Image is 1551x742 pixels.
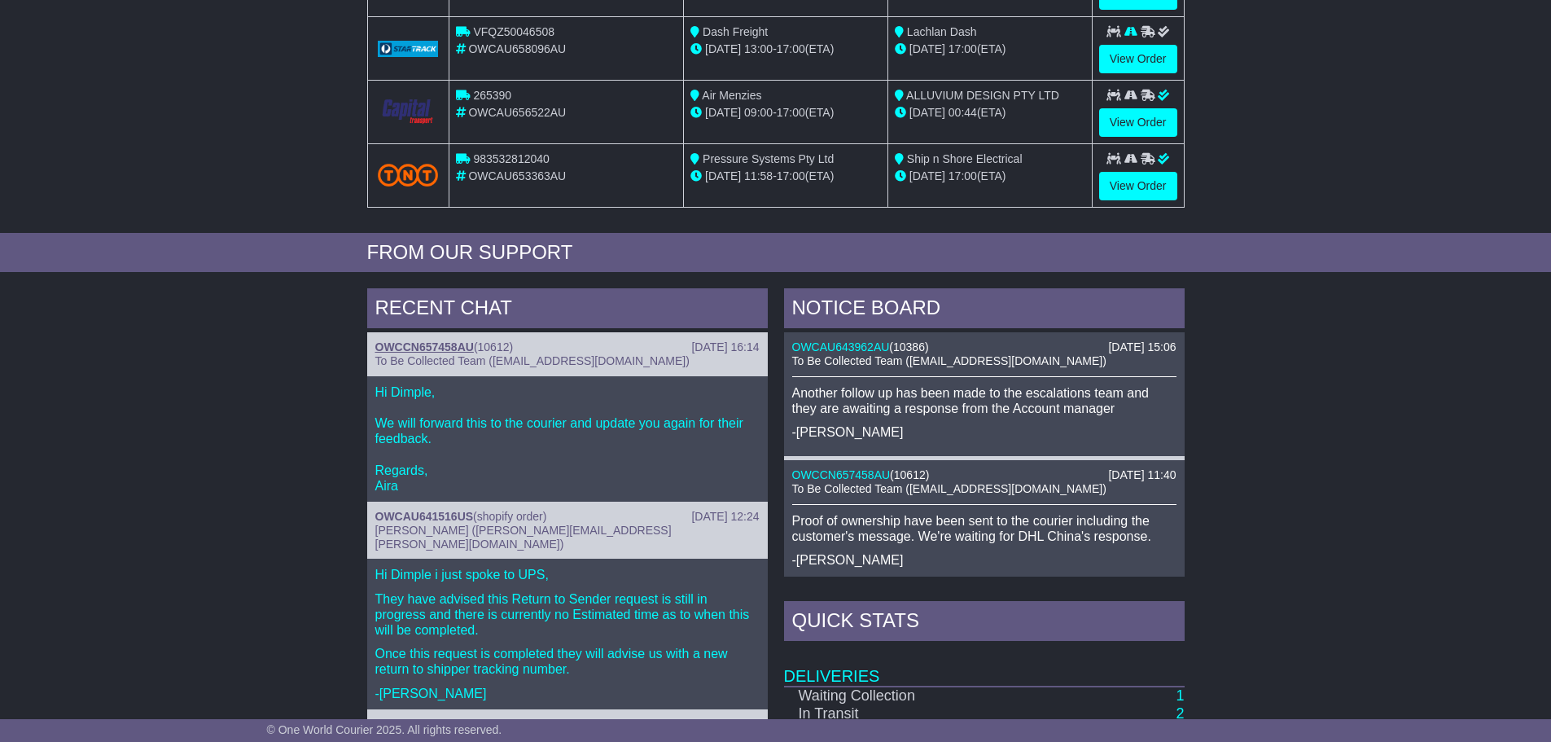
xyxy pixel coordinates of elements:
[895,168,1085,185] div: (ETA)
[375,340,474,353] a: OWCCN657458AU
[894,468,926,481] span: 10612
[477,510,543,523] span: shopify order
[895,104,1085,121] div: (ETA)
[906,89,1059,102] span: ALLUVIUM DESIGN PTY LTD
[1108,340,1176,354] div: [DATE] 15:06
[375,591,760,639] p: They have advised this Return to Sender request is still in progress and there is currently no Es...
[777,42,805,55] span: 17:00
[375,354,690,367] span: To Be Collected Team ([EMAIL_ADDRESS][DOMAIN_NAME])
[744,42,773,55] span: 13:00
[784,705,1007,723] td: In Transit
[375,384,760,494] p: Hi Dimple, We will forward this to the courier and update you again for their feedback. Regards, ...
[375,524,672,551] span: [PERSON_NAME] ([PERSON_NAME][EMAIL_ADDRESS][PERSON_NAME][DOMAIN_NAME])
[378,41,439,57] img: GetCarrierServiceLogo
[1176,705,1184,722] a: 2
[777,106,805,119] span: 17:00
[909,169,945,182] span: [DATE]
[1099,45,1177,73] a: View Order
[1099,172,1177,200] a: View Order
[378,96,439,127] img: CapitalTransport.png
[744,169,773,182] span: 11:58
[375,510,760,524] div: ( )
[792,468,891,481] a: OWCCN657458AU
[792,513,1176,544] p: Proof of ownership have been sent to the courier including the customer's message. We're waiting ...
[909,42,945,55] span: [DATE]
[267,723,502,736] span: © One World Courier 2025. All rights reserved.
[473,25,554,38] span: VFQZ50046508
[375,340,760,354] div: ( )
[792,340,890,353] a: OWCAU643962AU
[703,152,834,165] span: Pressure Systems Pty Ltd
[367,288,768,332] div: RECENT CHAT
[478,340,510,353] span: 10612
[949,106,977,119] span: 00:44
[473,89,511,102] span: 265390
[907,25,977,38] span: Lachlan Dash
[705,106,741,119] span: [DATE]
[702,89,761,102] span: Air Menzies
[375,510,474,523] a: OWCAU641516US
[375,567,760,582] p: Hi Dimple i just spoke to UPS,
[1108,468,1176,482] div: [DATE] 11:40
[478,718,510,731] span: 10386
[690,168,881,185] div: - (ETA)
[691,340,759,354] div: [DATE] 16:14
[784,687,1007,705] td: Waiting Collection
[375,718,474,731] a: OWCAU643962AU
[907,152,1023,165] span: Ship n Shore Electrical
[895,41,1085,58] div: (ETA)
[1099,108,1177,137] a: View Order
[949,169,977,182] span: 17:00
[691,510,759,524] div: [DATE] 12:24
[784,645,1185,687] td: Deliveries
[375,718,760,731] div: ( )
[691,718,759,731] div: [DATE] 13:49
[690,104,881,121] div: - (ETA)
[744,106,773,119] span: 09:00
[784,601,1185,645] div: Quick Stats
[1176,687,1184,704] a: 1
[792,354,1106,367] span: To Be Collected Team ([EMAIL_ADDRESS][DOMAIN_NAME])
[949,42,977,55] span: 17:00
[705,169,741,182] span: [DATE]
[792,468,1176,482] div: ( )
[468,169,566,182] span: OWCAU653363AU
[468,42,566,55] span: OWCAU658096AU
[690,41,881,58] div: - (ETA)
[705,42,741,55] span: [DATE]
[375,686,760,701] p: -[PERSON_NAME]
[792,552,1176,568] p: -[PERSON_NAME]
[784,288,1185,332] div: NOTICE BOARD
[468,106,566,119] span: OWCAU656522AU
[378,164,439,186] img: TNT_Domestic.png
[909,106,945,119] span: [DATE]
[893,340,925,353] span: 10386
[473,152,549,165] span: 983532812040
[792,340,1176,354] div: ( )
[367,241,1185,265] div: FROM OUR SUPPORT
[777,169,805,182] span: 17:00
[792,385,1176,416] p: Another follow up has been made to the escalations team and they are awaiting a response from the...
[792,424,1176,440] p: -[PERSON_NAME]
[792,482,1106,495] span: To Be Collected Team ([EMAIL_ADDRESS][DOMAIN_NAME])
[703,25,768,38] span: Dash Freight
[375,646,760,677] p: Once this request is completed they will advise us with a new return to shipper tracking number.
